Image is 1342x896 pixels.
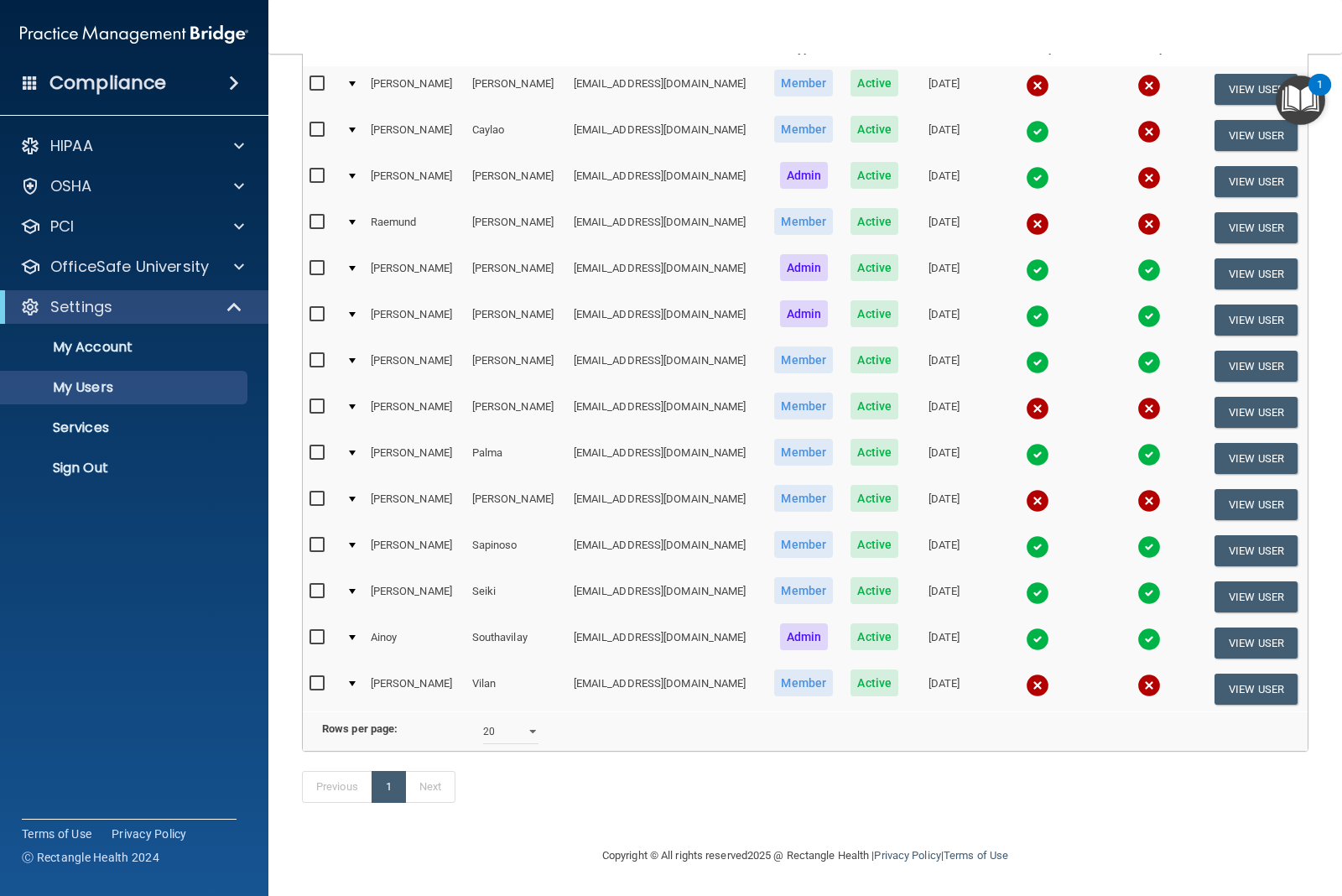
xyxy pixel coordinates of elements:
[50,176,92,196] p: OSHA
[1317,85,1323,107] div: 1
[1026,305,1049,328] img: tick.e7d51cea.svg
[466,389,567,435] td: [PERSON_NAME]
[908,112,981,159] td: [DATE]
[1215,489,1298,520] button: View User
[1026,535,1049,559] img: tick.e7d51cea.svg
[908,159,981,205] td: [DATE]
[908,666,981,711] td: [DATE]
[466,666,567,711] td: Vilan
[1215,674,1298,705] button: View User
[908,66,981,112] td: [DATE]
[850,669,898,696] span: Active
[567,159,766,205] td: [EMAIL_ADDRESS][DOMAIN_NAME]
[466,528,567,574] td: Sapinoso
[22,826,91,842] a: Terms of Use
[1137,443,1161,466] img: tick.e7d51cea.svg
[466,159,567,205] td: [PERSON_NAME]
[1137,674,1161,697] img: cross.ca9f0e7f.svg
[499,829,1111,883] div: Copyright © All rights reserved 2025 @ Rectangle Health | |
[1215,581,1298,612] button: View User
[567,343,766,389] td: [EMAIL_ADDRESS][DOMAIN_NAME]
[774,531,833,558] span: Member
[1026,166,1049,190] img: tick.e7d51cea.svg
[466,66,567,112] td: [PERSON_NAME]
[780,300,829,327] span: Admin
[774,669,833,696] span: Member
[774,346,833,373] span: Member
[11,339,240,356] p: My Account
[50,297,112,317] p: Settings
[322,722,398,735] b: Rows per page:
[364,205,466,251] td: Raemund
[22,849,159,866] span: Ⓒ Rectangle Health 2024
[11,379,240,396] p: My Users
[466,251,567,297] td: [PERSON_NAME]
[1215,74,1298,105] button: View User
[1053,779,1322,845] iframe: Drift Widget Chat Controller
[466,205,567,251] td: [PERSON_NAME]
[20,136,244,156] a: HIPAA
[1215,258,1298,289] button: View User
[364,574,466,620] td: [PERSON_NAME]
[49,71,166,95] h4: Compliance
[11,419,240,436] p: Services
[1215,212,1298,243] button: View User
[567,666,766,711] td: [EMAIL_ADDRESS][DOMAIN_NAME]
[567,574,766,620] td: [EMAIL_ADDRESS][DOMAIN_NAME]
[774,439,833,466] span: Member
[1276,76,1325,125] button: Open Resource Center, 1 new notification
[1137,74,1161,97] img: cross.ca9f0e7f.svg
[112,826,187,842] a: Privacy Policy
[1137,305,1161,328] img: tick.e7d51cea.svg
[774,485,833,512] span: Member
[1026,397,1049,420] img: cross.ca9f0e7f.svg
[567,251,766,297] td: [EMAIL_ADDRESS][DOMAIN_NAME]
[20,176,244,196] a: OSHA
[364,112,466,159] td: [PERSON_NAME]
[302,771,372,803] a: Previous
[1137,120,1161,143] img: cross.ca9f0e7f.svg
[908,574,981,620] td: [DATE]
[364,435,466,482] td: [PERSON_NAME]
[908,205,981,251] td: [DATE]
[1215,628,1298,659] button: View User
[466,482,567,528] td: [PERSON_NAME]
[908,389,981,435] td: [DATE]
[874,849,940,862] a: Privacy Policy
[774,70,833,96] span: Member
[567,297,766,343] td: [EMAIL_ADDRESS][DOMAIN_NAME]
[1137,351,1161,374] img: tick.e7d51cea.svg
[20,216,244,237] a: PCI
[1026,74,1049,97] img: cross.ca9f0e7f.svg
[1026,212,1049,236] img: cross.ca9f0e7f.svg
[908,528,981,574] td: [DATE]
[466,574,567,620] td: Seiki
[944,849,1008,862] a: Terms of Use
[774,208,833,235] span: Member
[364,389,466,435] td: [PERSON_NAME]
[364,66,466,112] td: [PERSON_NAME]
[1026,443,1049,466] img: tick.e7d51cea.svg
[466,112,567,159] td: Caylao
[1026,258,1049,282] img: tick.e7d51cea.svg
[850,208,898,235] span: Active
[850,439,898,466] span: Active
[567,66,766,112] td: [EMAIL_ADDRESS][DOMAIN_NAME]
[1137,166,1161,190] img: cross.ca9f0e7f.svg
[1215,305,1298,336] button: View User
[20,297,243,317] a: Settings
[372,771,406,803] a: 1
[466,435,567,482] td: Palma
[466,297,567,343] td: [PERSON_NAME]
[850,70,898,96] span: Active
[1215,351,1298,382] button: View User
[50,136,93,156] p: HIPAA
[780,254,829,281] span: Admin
[1137,535,1161,559] img: tick.e7d51cea.svg
[567,482,766,528] td: [EMAIL_ADDRESS][DOMAIN_NAME]
[567,205,766,251] td: [EMAIL_ADDRESS][DOMAIN_NAME]
[364,482,466,528] td: [PERSON_NAME]
[466,343,567,389] td: [PERSON_NAME]
[908,251,981,297] td: [DATE]
[850,577,898,604] span: Active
